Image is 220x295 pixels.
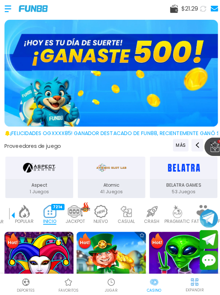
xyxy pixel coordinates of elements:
a: Casino JugarCasino JugarJUGAR [89,276,131,292]
button: Proveedores de juego [4,143,60,151]
img: casual_light.webp [118,205,132,218]
p: PRAGMATIC [163,218,188,225]
button: Aspect [3,157,75,199]
img: Casino Jugar [106,277,114,286]
p: EXPANDIR [183,287,201,292]
button: Atomic [75,157,146,199]
a: DeportesDeportesDeportes [4,276,47,292]
p: Deportes [16,287,34,292]
img: Deportes [21,277,30,286]
button: Previous providers [171,140,186,152]
img: pragmatic_light.webp [168,205,183,218]
img: Aspect [23,160,55,176]
p: JUGAR [104,287,116,292]
p: CASUAL [117,218,134,225]
img: Hot [76,232,91,250]
img: fat_panda_light.webp [193,205,208,218]
p: NUEVO [93,218,107,225]
button: Join telegram channel [197,209,216,228]
p: CRASH [143,218,158,225]
img: hot [80,202,89,212]
p: INICIO [43,218,56,225]
p: 53 Juegos [148,189,215,195]
a: Casino FavoritosCasino Favoritosfavoritos [47,276,89,292]
img: Casino Favoritos [63,277,72,286]
img: home_active.webp [42,205,57,218]
img: BELATRA GAMES [163,160,200,176]
img: popular_light.webp [17,205,31,218]
img: jackpot_light.webp [67,205,82,218]
p: Casino [145,287,159,292]
img: hide [188,277,197,286]
span: $ 21.29 [179,7,196,15]
p: 41 Juegos [77,189,144,195]
img: crash_light.webp [143,205,158,218]
img: Company Logo [19,8,47,14]
img: new_light.webp [92,205,107,218]
p: POPULAR [15,218,33,225]
button: Join telegram [197,230,216,249]
button: BELATRA GAMES [146,157,217,199]
p: BELATRA GAMES [148,182,215,189]
p: favoritos [58,287,78,292]
img: Atomic [94,160,126,176]
p: FAT PANDA [189,218,212,225]
p: JACKPOT [65,218,84,225]
img: Hot [5,232,20,250]
p: Aspect [5,182,72,189]
p: Atomic [77,182,144,189]
div: 7214 [51,204,64,210]
p: 1 Juegos [5,189,72,195]
button: Contact customer service [197,250,216,269]
img: GANASTE 500 [4,22,216,128]
img: Hot [148,232,163,250]
a: CasinoCasinoCasino [131,276,174,292]
span: 7 [215,141,219,144]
